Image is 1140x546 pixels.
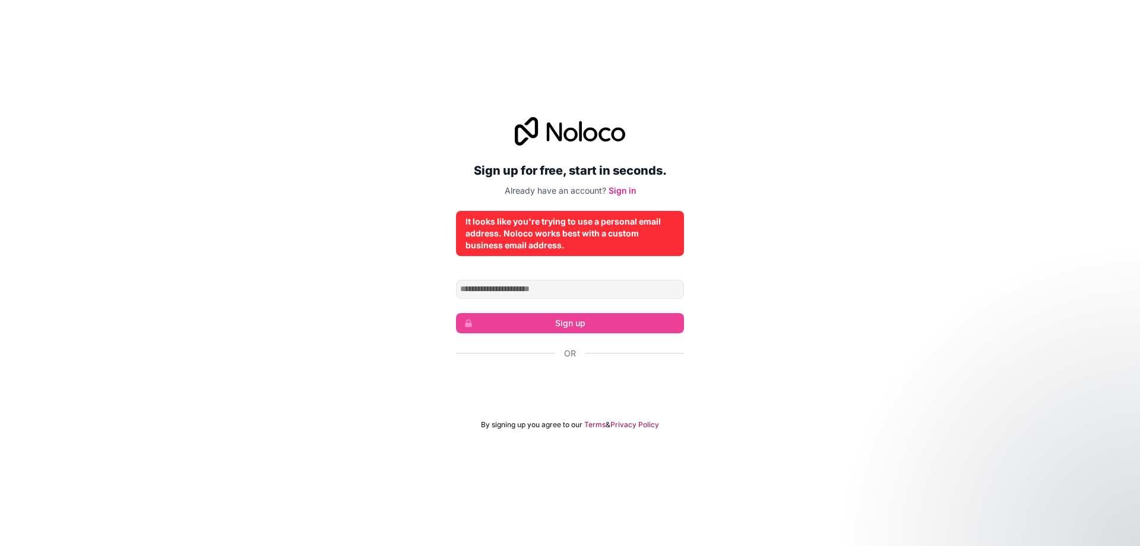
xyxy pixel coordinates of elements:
[584,420,606,430] a: Terms
[609,185,636,195] a: Sign in
[450,373,690,399] iframe: Sign in with Google Button
[505,185,606,195] span: Already have an account?
[456,280,684,299] input: Email address
[606,420,610,430] span: &
[610,420,659,430] a: Privacy Policy
[902,457,1140,540] iframe: Intercom notifications message
[456,313,684,333] button: Sign up
[456,160,684,181] h2: Sign up for free, start in seconds.
[481,420,582,430] span: By signing up you agree to our
[564,348,576,359] span: Or
[465,216,674,251] div: It looks like you're trying to use a personal email address. Noloco works best with a custom busi...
